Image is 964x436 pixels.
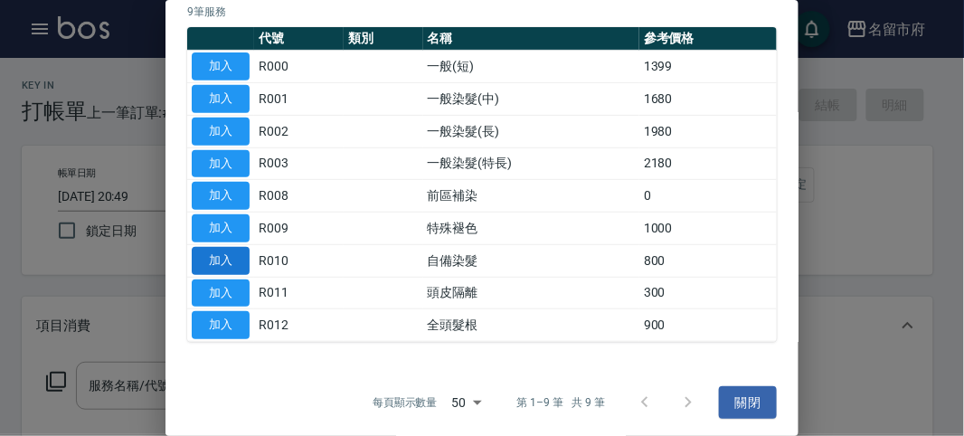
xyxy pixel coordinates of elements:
[639,147,777,180] td: 2180
[373,394,438,411] p: 每頁顯示數量
[192,118,250,146] button: 加入
[639,180,777,213] td: 0
[639,309,777,342] td: 900
[192,311,250,339] button: 加入
[423,147,639,180] td: 一般染髮(特長)
[192,150,250,178] button: 加入
[344,27,423,51] th: 類別
[639,277,777,309] td: 300
[639,244,777,277] td: 800
[254,147,344,180] td: R003
[254,244,344,277] td: R010
[192,247,250,275] button: 加入
[192,182,250,210] button: 加入
[254,180,344,213] td: R008
[639,115,777,147] td: 1980
[423,27,639,51] th: 名稱
[192,52,250,81] button: 加入
[423,213,639,245] td: 特殊褪色
[192,214,250,242] button: 加入
[423,51,639,83] td: 一般(短)
[254,309,344,342] td: R012
[254,51,344,83] td: R000
[254,27,344,51] th: 代號
[517,394,605,411] p: 第 1–9 筆 共 9 筆
[423,115,639,147] td: 一般染髮(長)
[254,83,344,116] td: R001
[445,378,488,427] div: 50
[192,85,250,113] button: 加入
[719,386,777,420] button: 關閉
[639,83,777,116] td: 1680
[639,213,777,245] td: 1000
[254,213,344,245] td: R009
[639,51,777,83] td: 1399
[423,277,639,309] td: 頭皮隔離
[192,280,250,308] button: 加入
[423,309,639,342] td: 全頭髮根
[639,27,777,51] th: 參考價格
[254,277,344,309] td: R011
[423,83,639,116] td: 一般染髮(中)
[187,4,777,20] p: 9 筆服務
[423,244,639,277] td: 自備染髮
[254,115,344,147] td: R002
[423,180,639,213] td: 前區補染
